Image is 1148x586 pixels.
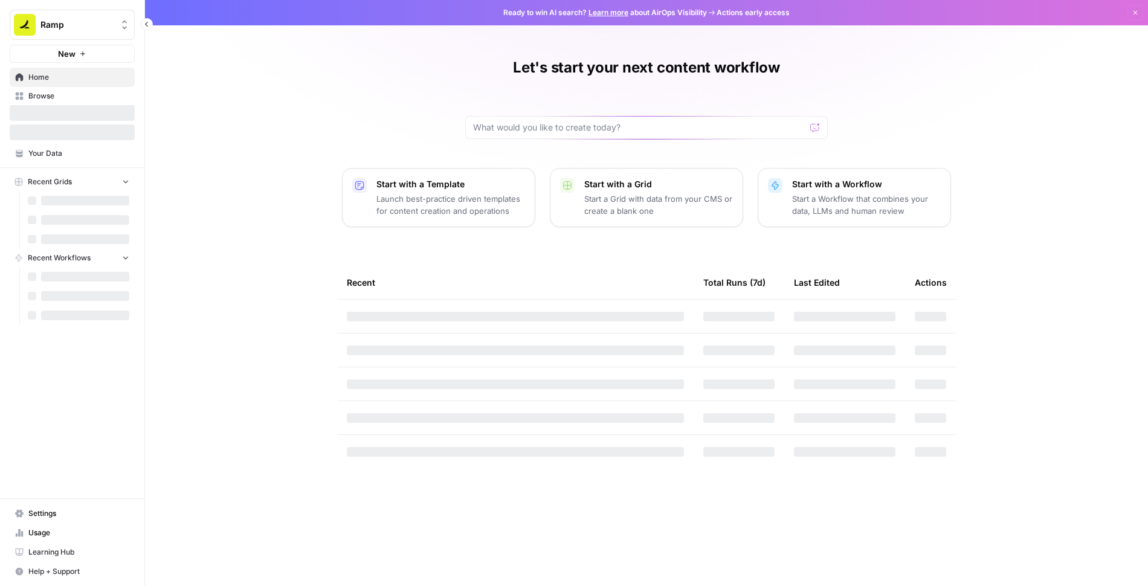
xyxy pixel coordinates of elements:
span: New [58,48,76,60]
p: Start a Grid with data from your CMS or create a blank one [584,193,733,217]
span: Ramp [40,19,114,31]
div: Last Edited [794,266,840,299]
button: Recent Grids [10,173,135,191]
a: Learn more [589,8,628,17]
a: Learning Hub [10,543,135,562]
p: Start with a Template [376,178,525,190]
span: Help + Support [28,566,129,577]
a: Browse [10,86,135,106]
span: Browse [28,91,129,101]
img: Ramp Logo [14,14,36,36]
span: Learning Hub [28,547,129,558]
div: Total Runs (7d) [703,266,766,299]
button: Workspace: Ramp [10,10,135,40]
a: Usage [10,523,135,543]
p: Launch best-practice driven templates for content creation and operations [376,193,525,217]
button: New [10,45,135,63]
input: What would you like to create today? [473,121,805,134]
p: Start with a Grid [584,178,733,190]
p: Start a Workflow that combines your data, LLMs and human review [792,193,941,217]
a: Home [10,68,135,87]
span: Usage [28,527,129,538]
h1: Let's start your next content workflow [513,58,780,77]
a: Your Data [10,144,135,163]
span: Your Data [28,148,129,159]
button: Start with a TemplateLaunch best-practice driven templates for content creation and operations [342,168,535,227]
div: Actions [915,266,947,299]
button: Help + Support [10,562,135,581]
p: Start with a Workflow [792,178,941,190]
span: Recent Workflows [28,253,91,263]
span: Recent Grids [28,176,72,187]
a: Settings [10,504,135,523]
span: Settings [28,508,129,519]
span: Home [28,72,129,83]
span: Actions early access [717,7,790,18]
span: Ready to win AI search? about AirOps Visibility [503,7,707,18]
button: Start with a WorkflowStart a Workflow that combines your data, LLMs and human review [758,168,951,227]
button: Recent Workflows [10,249,135,267]
button: Start with a GridStart a Grid with data from your CMS or create a blank one [550,168,743,227]
div: Recent [347,266,684,299]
